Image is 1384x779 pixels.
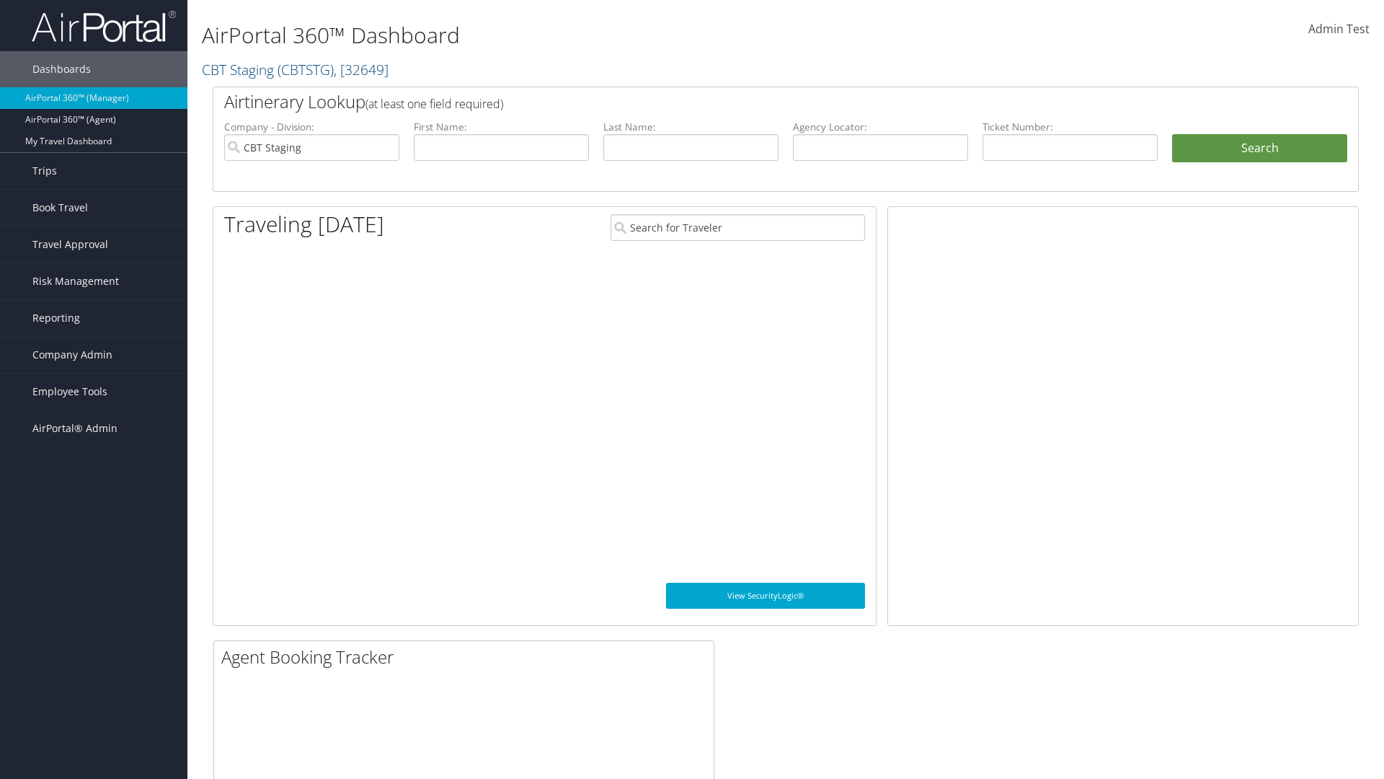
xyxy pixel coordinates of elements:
[32,410,117,446] span: AirPortal® Admin
[32,153,57,189] span: Trips
[611,214,865,241] input: Search for Traveler
[1308,7,1370,52] a: Admin Test
[202,20,980,50] h1: AirPortal 360™ Dashboard
[1308,21,1370,37] span: Admin Test
[202,60,389,79] a: CBT Staging
[334,60,389,79] span: , [ 32649 ]
[1172,134,1347,163] button: Search
[224,120,399,134] label: Company - Division:
[666,583,865,609] a: View SecurityLogic®
[32,51,91,87] span: Dashboards
[32,263,119,299] span: Risk Management
[32,226,108,263] span: Travel Approval
[793,120,968,134] label: Agency Locator:
[603,120,778,134] label: Last Name:
[982,120,1158,134] label: Ticket Number:
[365,96,503,112] span: (at least one field required)
[32,337,112,373] span: Company Admin
[32,374,107,410] span: Employee Tools
[224,89,1252,114] h2: Airtinerary Lookup
[32,300,80,336] span: Reporting
[414,120,589,134] label: First Name:
[32,9,176,43] img: airportal-logo.png
[221,645,714,669] h2: Agent Booking Tracker
[224,209,384,239] h1: Traveling [DATE]
[278,60,334,79] span: ( CBTSTG )
[32,190,88,226] span: Book Travel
